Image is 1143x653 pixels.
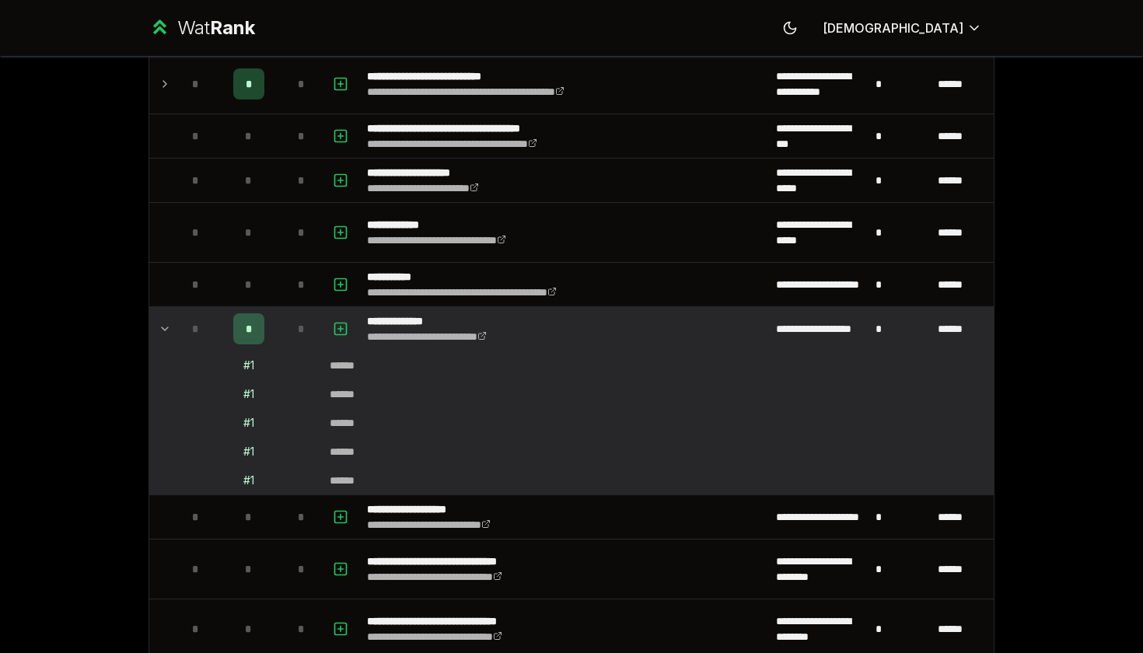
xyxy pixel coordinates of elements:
span: Rank [210,16,255,39]
a: WatRank [149,16,255,40]
div: # 1 [243,444,254,459]
button: [DEMOGRAPHIC_DATA] [810,14,994,42]
div: # 1 [243,473,254,488]
div: # 1 [243,386,254,402]
div: Wat [177,16,255,40]
span: [DEMOGRAPHIC_DATA] [823,19,963,37]
div: # 1 [243,358,254,373]
div: # 1 [243,415,254,431]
